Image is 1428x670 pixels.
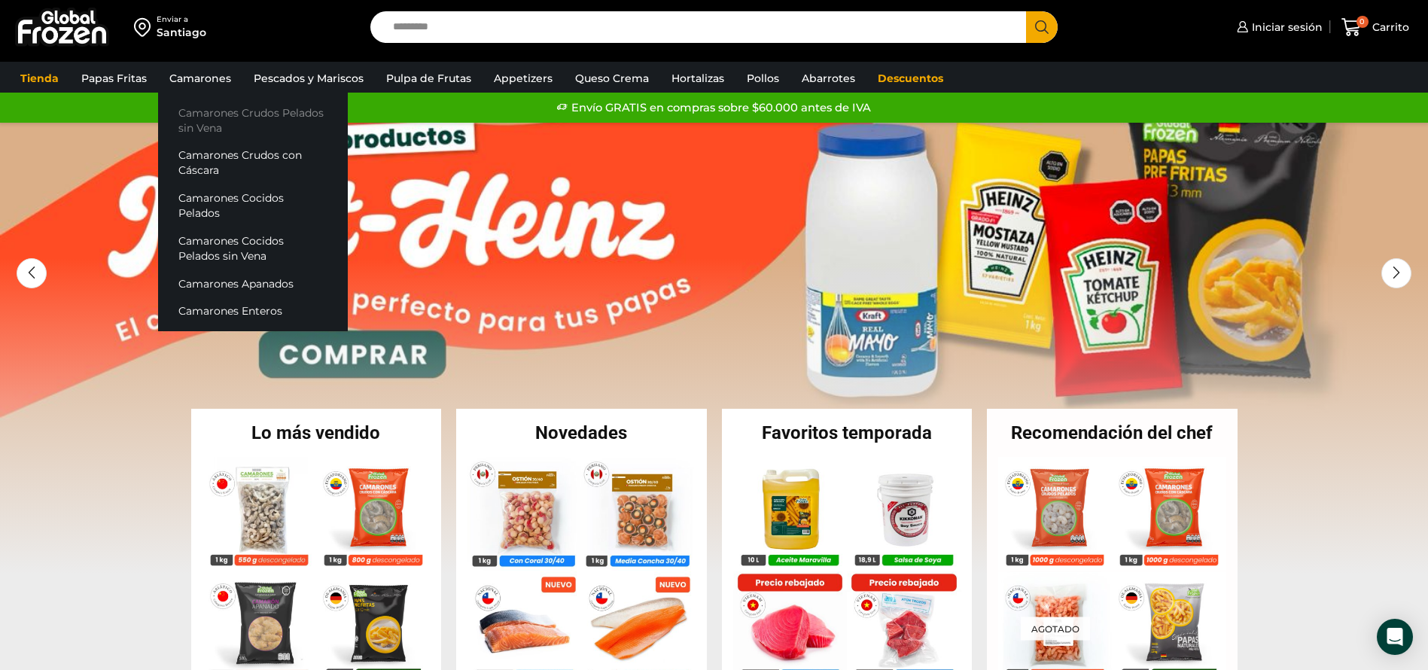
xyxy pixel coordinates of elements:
[1233,12,1323,42] a: Iniciar sesión
[191,424,442,442] h2: Lo más vendido
[17,258,47,288] div: Previous slide
[1356,16,1369,28] span: 0
[246,64,371,93] a: Pescados y Mariscos
[1248,20,1323,35] span: Iniciar sesión
[157,14,206,25] div: Enviar a
[1026,11,1058,43] button: Search button
[870,64,951,93] a: Descuentos
[158,99,348,142] a: Camarones Crudos Pelados sin Vena
[568,64,656,93] a: Queso Crema
[987,424,1238,442] h2: Recomendación del chef
[486,64,560,93] a: Appetizers
[1381,258,1411,288] div: Next slide
[134,14,157,40] img: address-field-icon.svg
[664,64,732,93] a: Hortalizas
[379,64,479,93] a: Pulpa de Frutas
[456,424,707,442] h2: Novedades
[13,64,66,93] a: Tienda
[722,424,973,442] h2: Favoritos temporada
[1021,617,1090,641] p: Agotado
[158,227,348,270] a: Camarones Cocidos Pelados sin Vena
[158,270,348,297] a: Camarones Apanados
[157,25,206,40] div: Santiago
[739,64,787,93] a: Pollos
[794,64,863,93] a: Abarrotes
[1338,10,1413,45] a: 0 Carrito
[1377,619,1413,655] div: Open Intercom Messenger
[158,142,348,184] a: Camarones Crudos con Cáscara
[158,297,348,325] a: Camarones Enteros
[162,64,239,93] a: Camarones
[1369,20,1409,35] span: Carrito
[74,64,154,93] a: Papas Fritas
[158,184,348,227] a: Camarones Cocidos Pelados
